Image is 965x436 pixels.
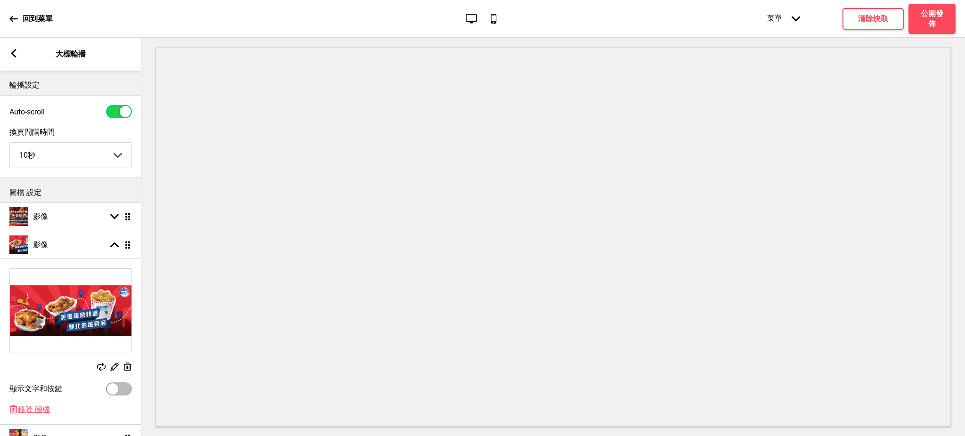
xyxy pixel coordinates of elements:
[9,107,45,116] label: Auto-scroll
[9,187,132,198] p: 圖檔 設定
[842,8,904,30] button: 清除快取
[758,4,810,33] div: 菜單
[10,269,131,353] img: Image
[9,384,62,394] label: 顯示文字和按鍵
[9,6,53,32] a: 回到菜單
[18,405,50,415] span: 移除 圖檔
[858,14,888,24] h4: 清除快取
[23,14,53,24] p: 回到菜單
[33,240,48,250] h4: 影像
[908,4,956,34] button: 公開發佈
[918,8,946,29] h4: 公開發佈
[33,211,48,222] h4: 影像
[9,80,132,90] p: 輪播設定
[9,128,132,137] label: 換頁間隔時間
[56,49,86,59] p: 大標輪播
